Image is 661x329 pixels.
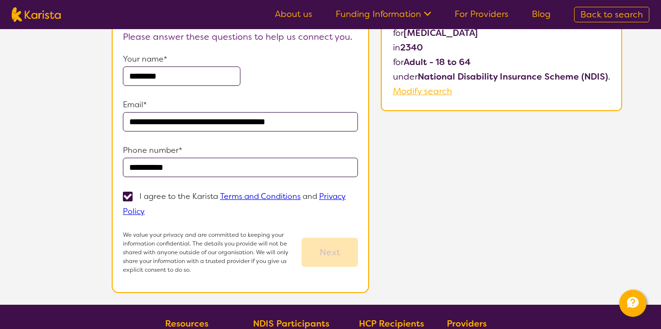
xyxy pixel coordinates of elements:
[400,42,423,53] b: 2340
[220,191,301,201] a: Terms and Conditions
[574,7,649,22] a: Back to search
[123,30,358,44] p: Please answer these questions to help us connect you.
[123,98,358,112] p: Email*
[123,230,302,274] p: We value your privacy and are committed to keeping your information confidential. The details you...
[619,290,646,317] button: Channel Menu
[404,56,471,68] b: Adult - 18 to 64
[123,191,346,216] p: I agree to the Karista and
[393,26,610,40] p: for
[404,27,478,39] b: [MEDICAL_DATA]
[12,7,61,22] img: Karista logo
[123,143,358,158] p: Phone number*
[393,85,452,97] a: Modify search
[455,8,508,20] a: For Providers
[336,8,431,20] a: Funding Information
[418,71,608,82] b: National Disability Insurance Scheme (NDIS)
[580,9,643,20] span: Back to search
[393,40,610,55] p: in
[393,69,610,84] p: under .
[123,52,358,66] p: Your name*
[393,55,610,69] p: for
[123,191,346,216] a: Privacy Policy
[532,8,551,20] a: Blog
[275,8,312,20] a: About us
